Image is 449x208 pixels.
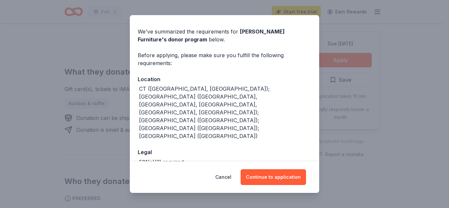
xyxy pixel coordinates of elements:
div: Location [138,75,311,83]
button: Cancel [215,169,231,185]
div: We've summarized the requirements for below. [138,28,311,43]
div: Legal [138,148,311,156]
div: Before applying, please make sure you fulfill the following requirements: [138,51,311,67]
div: CT ([GEOGRAPHIC_DATA], [GEOGRAPHIC_DATA]); [GEOGRAPHIC_DATA] ([GEOGRAPHIC_DATA], [GEOGRAPHIC_DATA... [139,85,311,140]
button: Continue to application [241,169,306,185]
div: 501(c)(3) required [139,158,184,166]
